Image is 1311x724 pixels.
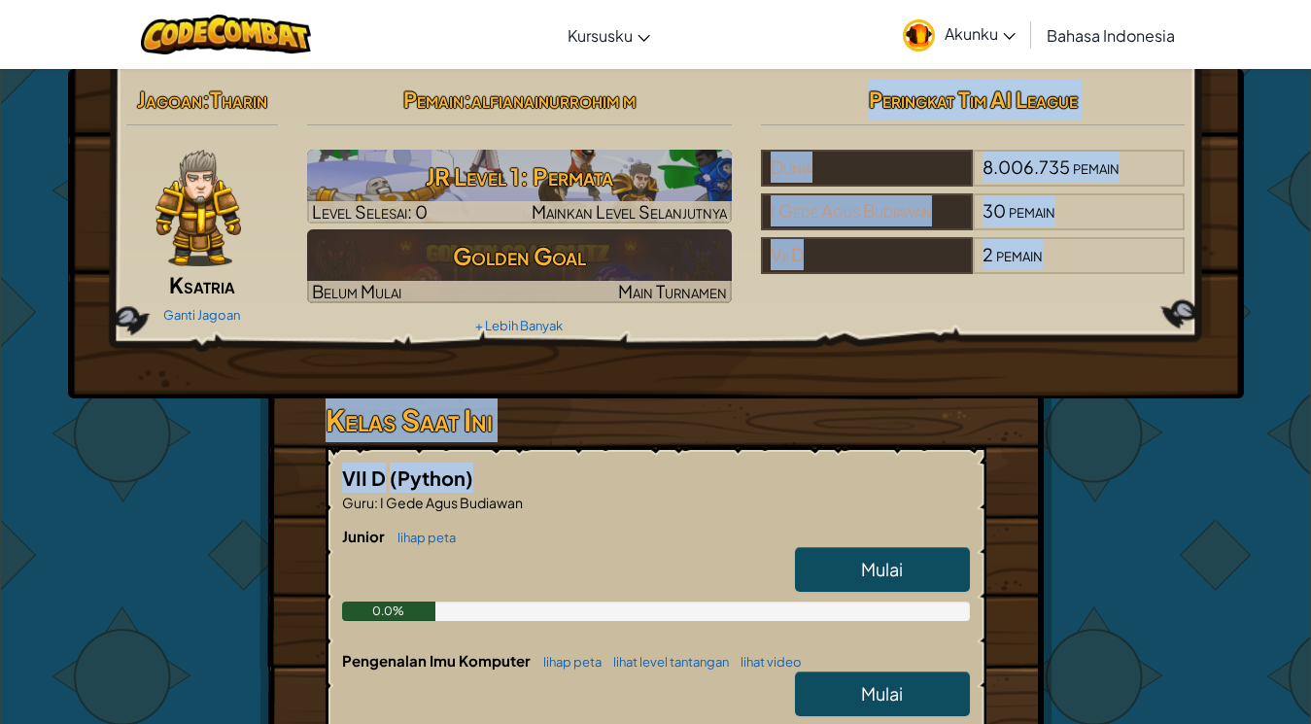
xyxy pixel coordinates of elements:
span: Peringkat Tim AI League [869,86,1078,113]
a: lihat level tantangan [604,654,729,670]
div: Vii D [761,237,973,274]
div: I Gede Agus Budiawan [761,193,973,230]
span: Bahasa Indonesia [1047,25,1175,46]
img: avatar [903,19,935,52]
a: Bahasa Indonesia [1037,9,1185,61]
span: Tharin [210,86,267,113]
span: Pengenalan Imu Komputer [342,651,534,670]
span: Pemain [403,86,464,113]
span: 2 [983,243,993,265]
div: 0.0% [342,602,436,621]
img: CodeCombat logo [141,15,311,54]
span: VII D [342,465,390,490]
span: (Python) [390,465,473,490]
a: lihat video [731,654,802,670]
a: Golden GoalBelum MulaiMain Turnamen [307,229,732,303]
span: Guru [342,494,374,511]
span: Ksatria [169,271,235,298]
img: knight-pose.png [155,150,241,266]
span: Mulai [861,558,903,580]
span: I Gede Agus Budiawan [378,494,523,511]
span: Kursusku [568,25,633,46]
span: pemain [1073,155,1120,178]
h3: Golden Goal [307,234,732,278]
a: Kursusku [558,9,660,61]
div: Dunia [761,150,973,187]
span: : [464,86,471,113]
a: lihap peta [388,530,456,545]
a: Dunia8.006.735pemain [761,168,1186,190]
a: lihap peta [534,654,602,670]
span: Mulai [861,682,903,705]
span: Level Selesai: 0 [312,200,428,223]
span: Akunku [945,23,1016,44]
span: Junior [342,527,388,545]
span: Belum Mulai [312,280,401,302]
a: Akunku [893,4,1025,65]
span: Main Turnamen [618,280,727,302]
h3: Kelas Saat Ini [326,398,986,442]
span: pemain [1009,199,1055,222]
img: JR Level 1: Permata [307,150,732,224]
span: 30 [983,199,1006,222]
span: 8.006.735 [983,155,1070,178]
h3: JR Level 1: Permata [307,155,732,198]
span: Mainkan Level Selanjutnya [532,200,727,223]
a: Vii D2pemain [761,256,1186,278]
span: : [202,86,210,113]
span: pemain [996,243,1043,265]
span: : [374,494,378,511]
a: I Gede Agus Budiawan30pemain [761,212,1186,234]
span: alfianainurrohim m [471,86,636,113]
img: Golden Goal [307,229,732,303]
a: Ganti Jagoan [163,307,240,323]
a: + Lebih Banyak [475,318,563,333]
a: Mainkan Level Selanjutnya [307,150,732,224]
span: Jagoan [137,86,202,113]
